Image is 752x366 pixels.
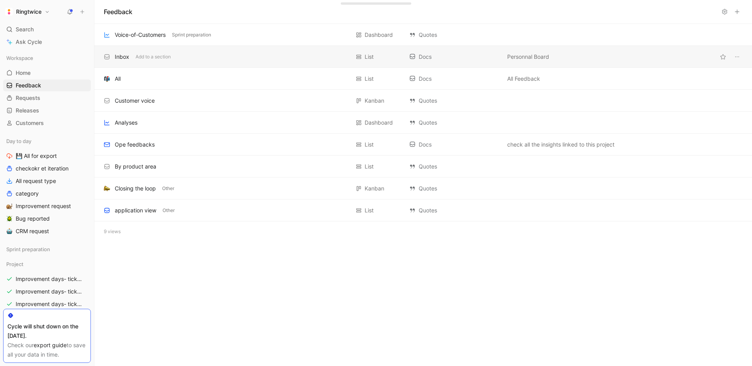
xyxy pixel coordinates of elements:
div: 9 views [94,221,752,242]
div: InboxAdd to a sectionList DocsPersonnal BoardView actions [94,46,752,68]
div: Voice-of-CustomersSprint preparationDashboard QuotesView actions [94,24,752,46]
div: List [365,140,374,149]
div: Kanban [365,96,384,105]
div: Docs [409,74,499,83]
div: Docs [409,140,499,149]
div: Kanban [365,184,384,193]
span: Other [163,207,175,214]
span: check all the insights linked to this project [507,140,615,149]
a: Feedback [3,80,91,91]
div: List [365,162,374,171]
a: Improvement days- tickets ready- backend [3,298,91,310]
a: Requests [3,92,91,104]
a: export guide [34,342,67,348]
span: Improvement request [16,202,71,210]
div: Customer voice [115,96,155,105]
div: Quotes [409,184,499,193]
a: checkokr et iteration [3,163,91,174]
button: Other [161,185,176,192]
a: Customers [3,117,91,129]
button: 🤖 [5,226,14,236]
div: application view [115,206,156,215]
div: Ope feedbacks [115,140,155,149]
button: 🪲 [5,214,14,223]
a: 🤖CRM request [3,225,91,237]
div: Workspace [3,52,91,64]
div: Quotes [409,206,499,215]
span: Requests [16,94,40,102]
a: 🪲Bug reported [3,213,91,225]
span: Home [16,69,31,77]
button: 📬 [102,74,112,83]
img: 🤖 [6,228,13,234]
div: Docs [409,52,499,62]
a: 🐌Improvement request [3,200,91,212]
img: 📬 [104,76,110,82]
div: Quotes [409,96,499,105]
div: Ope feedbacksList Docscheck all the insights linked to this projectView actions [94,134,752,156]
div: Closing the loop [115,184,156,193]
span: Day to day [6,137,31,145]
span: Personnal Board [507,52,549,62]
h1: Ringtwice [16,8,42,15]
div: ProjectImprovement days- tickets tackled ALLImprovement days- tickets ready- ReactImprovement day... [3,258,91,348]
div: List [365,52,374,62]
div: AnalysesDashboard QuotesView actions [94,112,752,134]
span: Search [16,25,34,34]
span: Improvement days- tickets ready- React [16,288,83,295]
a: Improvement days- tickets tackled ALL [3,273,91,285]
div: Customer voiceKanban QuotesView actions [94,90,752,112]
span: Sprint preparation [172,31,211,39]
span: Improvement days- tickets ready- backend [16,300,83,308]
div: By product area [115,162,156,171]
div: Day to day [3,135,91,147]
img: 🪲 [6,216,13,222]
a: Ask Cycle [3,36,91,48]
span: Sprint preparation [6,245,50,253]
div: Check our to save all your data in time. [7,341,87,359]
div: Quotes [409,162,499,171]
a: Improvement days- tickets ready- React [3,286,91,297]
img: 🐌 [6,203,13,209]
button: RingtwiceRingtwice [3,6,52,17]
span: category [16,190,39,197]
button: View actions [732,51,743,62]
span: Ask Cycle [16,37,42,47]
div: Search [3,24,91,35]
button: check all the insights linked to this project [506,140,616,149]
span: All request type [16,177,56,185]
button: Add to a section [134,53,172,60]
a: 💾 All for export [3,150,91,162]
span: checkokr et iteration [16,165,69,172]
span: Feedback [16,82,41,89]
a: category [3,188,91,199]
img: 📣 [104,185,110,192]
div: application viewOtherList QuotesView actions [94,199,752,221]
h1: Feedback [104,7,132,16]
button: Sprint preparation [170,31,213,38]
button: 🐌 [5,201,14,211]
div: Quotes [409,118,499,127]
span: Customers [16,119,44,127]
button: 📣 [102,184,112,193]
span: 💾 All for export [16,152,57,160]
a: Home [3,67,91,79]
img: Ringtwice [5,8,13,16]
span: Workspace [6,54,33,62]
span: Project [6,260,23,268]
div: Sprint preparation [3,243,91,257]
div: Dashboard [365,118,393,127]
span: All Feedback [507,74,540,83]
a: All request type [3,175,91,187]
span: Bug reported [16,215,50,223]
div: Quotes [409,30,499,40]
div: By product areaList QuotesView actions [94,156,752,178]
span: CRM request [16,227,49,235]
div: Cycle will shut down on the [DATE]. [7,322,87,341]
div: 📬AllList DocsAll FeedbackView actions [94,68,752,90]
div: Voice-of-Customers [115,30,166,40]
button: All Feedback [506,74,542,83]
span: Releases [16,107,39,114]
div: Day to day💾 All for exportcheckokr et iterationAll request typecategory🐌Improvement request🪲Bug r... [3,135,91,237]
span: Improvement days- tickets tackled ALL [16,275,83,283]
